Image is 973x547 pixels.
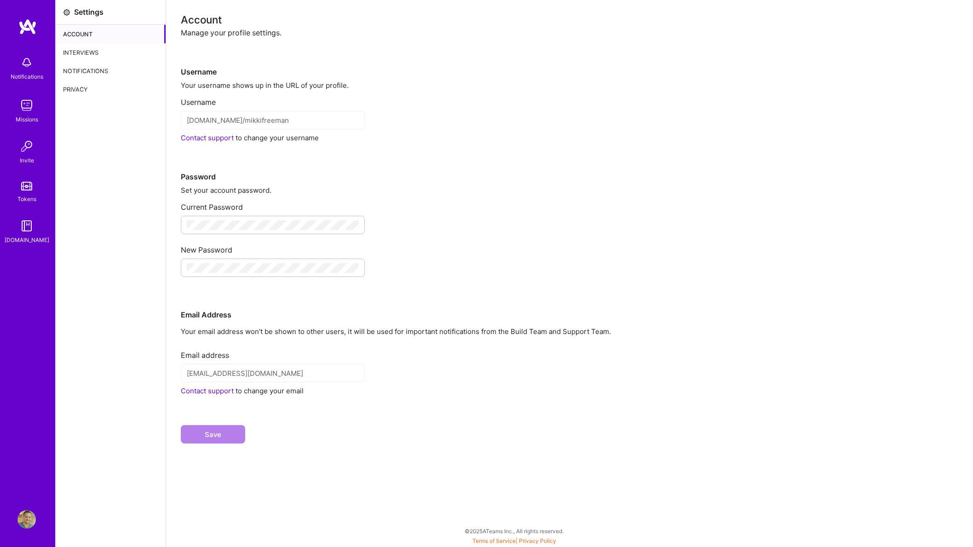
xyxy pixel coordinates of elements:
[181,90,958,107] div: Username
[56,25,166,43] div: Account
[181,281,958,320] div: Email Address
[17,217,36,235] img: guide book
[181,386,234,395] a: Contact support
[63,9,70,16] i: icon Settings
[472,537,516,544] a: Terms of Service
[5,235,49,245] div: [DOMAIN_NAME]
[181,133,234,142] a: Contact support
[181,185,958,195] div: Set your account password.
[181,238,958,255] div: New Password
[181,425,245,443] button: Save
[56,80,166,98] div: Privacy
[20,155,34,165] div: Invite
[519,537,556,544] a: Privacy Policy
[11,72,43,81] div: Notifications
[17,53,36,72] img: bell
[17,96,36,115] img: teamwork
[17,510,36,529] img: User Avatar
[56,62,166,80] div: Notifications
[56,43,166,62] div: Interviews
[181,28,958,38] div: Manage your profile settings.
[181,143,958,182] div: Password
[74,7,104,17] div: Settings
[181,81,958,90] div: Your username shows up in the URL of your profile.
[181,343,958,360] div: Email address
[18,18,37,35] img: logo
[181,195,958,212] div: Current Password
[16,115,38,124] div: Missions
[181,386,958,396] div: to change your email
[181,133,958,143] div: to change your username
[472,537,556,544] span: |
[181,327,958,336] p: Your email address won’t be shown to other users, it will be used for important notifications fro...
[21,182,32,190] img: tokens
[17,194,36,204] div: Tokens
[55,519,973,542] div: © 2025 ATeams Inc., All rights reserved.
[181,38,958,77] div: Username
[17,137,36,155] img: Invite
[181,15,958,24] div: Account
